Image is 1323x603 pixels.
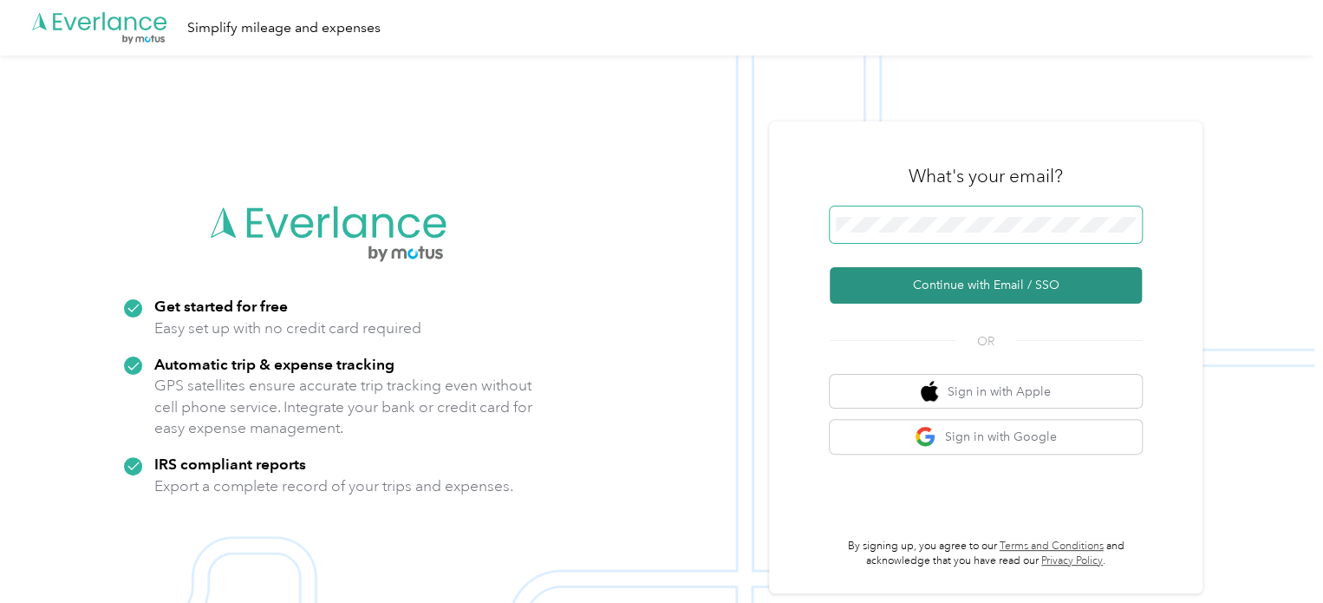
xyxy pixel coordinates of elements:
span: OR [955,332,1016,351]
a: Terms and Conditions [1000,540,1104,553]
div: Simplify mileage and expenses [187,17,381,39]
img: google logo [915,426,936,448]
a: Privacy Policy [1041,554,1103,567]
strong: Get started for free [154,297,288,315]
p: By signing up, you agree to our and acknowledge that you have read our . [830,539,1142,569]
strong: Automatic trip & expense tracking [154,355,394,373]
p: GPS satellites ensure accurate trip tracking even without cell phone service. Integrate your bank... [154,375,533,439]
p: Easy set up with no credit card required [154,318,421,339]
img: apple logo [921,381,938,403]
p: Export a complete record of your trips and expenses. [154,475,513,497]
strong: IRS compliant reports [154,455,306,473]
button: apple logoSign in with Apple [830,375,1142,409]
button: google logoSign in with Google [830,420,1142,454]
button: Continue with Email / SSO [830,267,1142,304]
h3: What's your email? [909,164,1063,188]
